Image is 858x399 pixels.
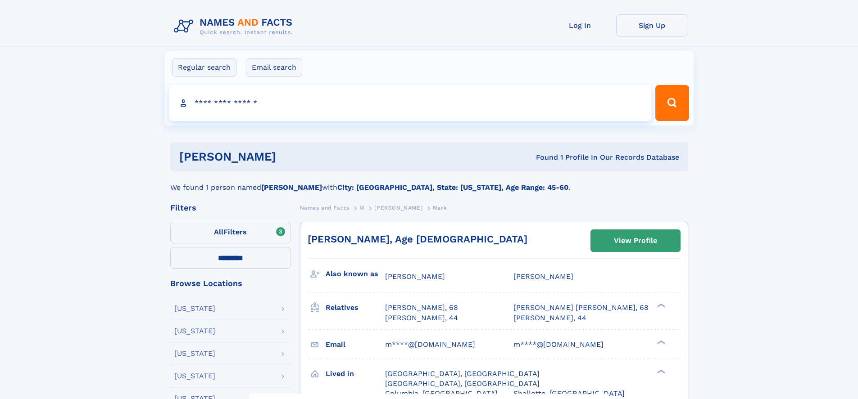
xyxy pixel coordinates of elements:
div: ❯ [655,368,666,374]
div: View Profile [614,230,657,251]
span: [PERSON_NAME] [374,205,422,211]
div: We found 1 person named with . [170,171,688,193]
button: Search Button [655,85,689,121]
a: [PERSON_NAME], 44 [513,313,586,323]
span: All [214,228,223,236]
div: [US_STATE] [174,305,215,312]
div: Found 1 Profile In Our Records Database [406,152,679,162]
a: [PERSON_NAME] [PERSON_NAME], 68 [513,303,649,313]
div: ❯ [655,339,666,345]
label: Email search [246,58,302,77]
b: City: [GEOGRAPHIC_DATA], State: [US_STATE], Age Range: 45-60 [337,183,568,192]
b: [PERSON_NAME] [261,183,322,192]
div: ❯ [655,303,666,309]
div: [US_STATE] [174,350,215,357]
h3: Lived in [326,366,385,381]
label: Regular search [172,58,236,77]
span: [PERSON_NAME] [385,272,445,281]
a: [PERSON_NAME], 68 [385,303,458,313]
span: [PERSON_NAME] [513,272,573,281]
h3: Email [326,337,385,352]
a: Log In [544,14,616,36]
a: Names and Facts [300,202,350,213]
a: [PERSON_NAME] [374,202,422,213]
div: Filters [170,204,291,212]
div: [US_STATE] [174,327,215,335]
div: Browse Locations [170,279,291,287]
img: Logo Names and Facts [170,14,300,39]
a: View Profile [591,230,680,251]
a: [PERSON_NAME], Age [DEMOGRAPHIC_DATA] [308,233,527,245]
a: Sign Up [616,14,688,36]
input: search input [169,85,652,121]
a: [PERSON_NAME], 44 [385,313,458,323]
span: Shallotte, [GEOGRAPHIC_DATA] [513,389,625,398]
h1: [PERSON_NAME] [179,151,406,162]
span: [GEOGRAPHIC_DATA], [GEOGRAPHIC_DATA] [385,379,540,388]
h3: Also known as [326,266,385,282]
span: Columbia, [GEOGRAPHIC_DATA] [385,389,498,398]
label: Filters [170,222,291,243]
a: M [359,202,364,213]
span: M [359,205,364,211]
span: Mark [433,205,447,211]
span: [GEOGRAPHIC_DATA], [GEOGRAPHIC_DATA] [385,369,540,378]
div: [US_STATE] [174,372,215,380]
h3: Relatives [326,300,385,315]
